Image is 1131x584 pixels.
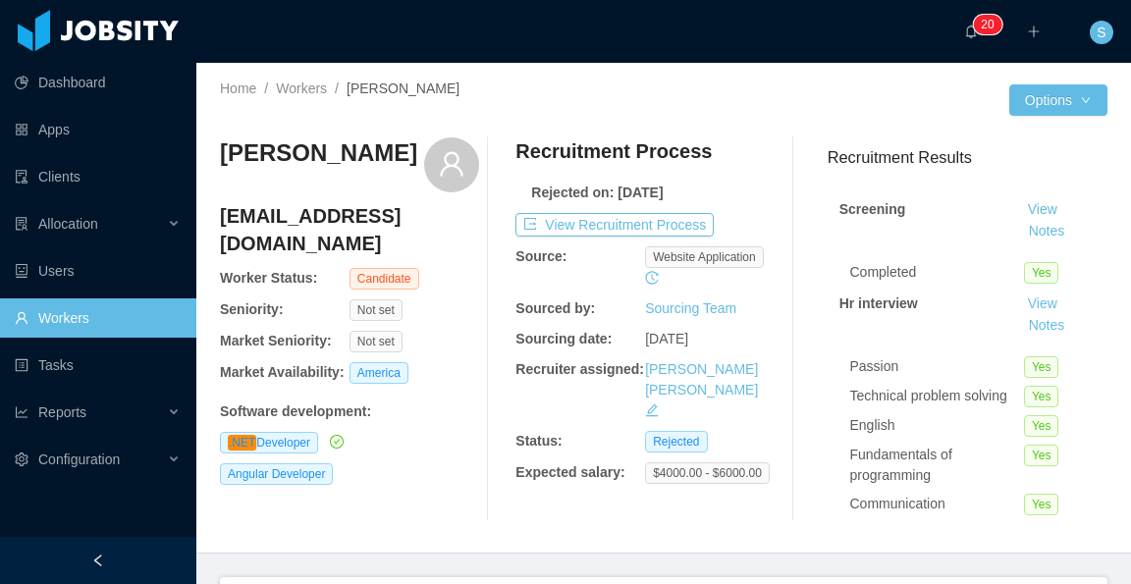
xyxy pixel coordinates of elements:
span: Yes [1024,356,1059,378]
span: Rejected [645,431,707,452]
button: icon: exportView Recruitment Process [515,213,714,237]
span: $4000.00 - $6000.00 [645,462,770,484]
p: 0 [988,15,995,34]
p: 2 [981,15,988,34]
b: Sourced by: [515,300,595,316]
b: Worker Status: [220,270,317,286]
a: View [1021,201,1064,217]
b: Seniority: [220,301,284,317]
b: Software development : [220,403,371,419]
b: Status: [515,433,562,449]
div: Communication [850,494,1024,514]
a: Workers [276,80,327,96]
span: Configuration [38,451,120,467]
span: [DATE] [645,331,688,346]
span: Angular Developer [220,463,333,485]
a: icon: auditClients [15,157,181,196]
span: website application [645,246,764,268]
em: .NET [228,435,256,451]
span: / [335,80,339,96]
i: icon: line-chart [15,405,28,419]
h4: Recruitment Process [515,137,712,165]
a: Sourcing Team [645,300,736,316]
span: America [350,362,408,384]
h4: [EMAIL_ADDRESS][DOMAIN_NAME] [220,202,479,257]
b: Expected salary: [515,464,624,480]
div: Fundamentals of programming [850,445,1024,486]
h3: [PERSON_NAME] [220,137,417,169]
a: icon: check-circle [326,434,344,450]
div: Passion [850,356,1024,377]
strong: Screening [839,201,906,217]
span: Yes [1024,386,1059,407]
a: [PERSON_NAME] [PERSON_NAME] [645,361,758,398]
b: Rejected on: [DATE] [531,185,663,200]
span: S [1097,21,1105,44]
span: Yes [1024,415,1059,437]
b: Market Seniority: [220,333,332,348]
i: icon: edit [645,403,659,417]
i: icon: user [438,150,465,178]
sup: 20 [973,15,1001,34]
span: Yes [1024,262,1059,284]
i: icon: bell [964,25,978,38]
i: icon: history [645,271,659,285]
b: Recruiter assigned: [515,361,644,377]
span: [PERSON_NAME] [347,80,459,96]
b: Sourcing date: [515,331,612,346]
i: icon: check-circle [330,435,344,449]
span: Allocation [38,216,98,232]
div: Technical problem solving [850,386,1024,406]
a: icon: exportView Recruitment Process [515,217,714,233]
a: icon: robotUsers [15,251,181,291]
span: Candidate [350,268,419,290]
i: icon: plus [1027,25,1041,38]
div: English [850,415,1024,436]
span: Reports [38,404,86,420]
span: Yes [1024,494,1059,515]
i: icon: setting [15,452,28,466]
div: Completed [850,262,1024,283]
button: Notes [1021,314,1073,338]
button: Optionsicon: down [1009,84,1107,116]
b: Market Availability: [220,364,345,380]
i: icon: solution [15,217,28,231]
span: / [264,80,268,96]
h3: Recruitment Results [828,145,1107,170]
a: icon: appstoreApps [15,110,181,149]
a: icon: userWorkers [15,298,181,338]
b: Source: [515,248,566,264]
button: Notes [1021,220,1073,243]
span: Yes [1024,445,1059,466]
a: icon: profileTasks [15,345,181,385]
span: Not set [350,331,403,352]
strong: Hr interview [839,295,918,311]
a: Home [220,80,256,96]
span: Not set [350,299,403,321]
a: icon: pie-chartDashboard [15,63,181,102]
a: View [1021,295,1064,311]
span: Developer [220,432,318,453]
